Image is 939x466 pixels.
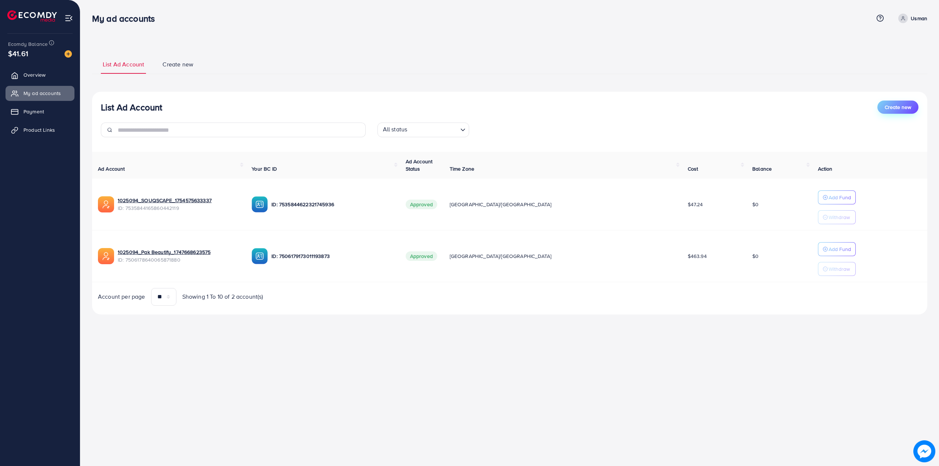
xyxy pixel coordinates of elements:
[409,124,457,135] input: Search for option
[98,165,125,172] span: Ad Account
[818,190,856,204] button: Add Fund
[118,248,240,263] div: <span class='underline'>1025094_Pak Beautify_1747668623575</span></br>7506178640065871880
[103,60,144,69] span: List Ad Account
[877,101,918,114] button: Create new
[8,48,28,59] span: $41.61
[6,104,74,119] a: Payment
[829,193,851,202] p: Add Fund
[829,245,851,254] p: Add Fund
[450,201,552,208] span: [GEOGRAPHIC_DATA]/[GEOGRAPHIC_DATA]
[406,200,437,209] span: Approved
[911,14,927,23] p: Usman
[65,14,73,22] img: menu
[182,292,263,301] span: Showing 1 To 10 of 2 account(s)
[450,165,474,172] span: Time Zone
[8,40,48,48] span: Ecomdy Balance
[914,441,934,461] img: image
[7,10,57,22] img: logo
[252,248,268,264] img: ic-ba-acc.ded83a64.svg
[885,103,911,111] span: Create new
[688,201,703,208] span: $47.24
[23,71,45,79] span: Overview
[101,102,162,113] h3: List Ad Account
[818,262,856,276] button: Withdraw
[829,213,850,222] p: Withdraw
[818,165,833,172] span: Action
[252,165,277,172] span: Your BC ID
[6,86,74,101] a: My ad accounts
[23,108,44,115] span: Payment
[818,210,856,224] button: Withdraw
[688,165,698,172] span: Cost
[752,165,772,172] span: Balance
[895,14,927,23] a: Usman
[271,252,394,261] p: ID: 7506179173011193873
[118,204,240,212] span: ID: 7535844165860442119
[162,60,193,69] span: Create new
[377,123,469,137] div: Search for option
[118,256,240,263] span: ID: 7506178640065871880
[118,197,212,204] a: 1025094_SOUQSCAPE_1754575633337
[271,200,394,209] p: ID: 7535844622321745936
[118,248,211,256] a: 1025094_Pak Beautify_1747668623575
[406,158,433,172] span: Ad Account Status
[381,124,409,135] span: All status
[829,265,850,273] p: Withdraw
[98,292,145,301] span: Account per page
[406,251,437,261] span: Approved
[92,13,161,24] h3: My ad accounts
[6,68,74,82] a: Overview
[818,242,856,256] button: Add Fund
[23,90,61,97] span: My ad accounts
[752,201,759,208] span: $0
[688,252,707,260] span: $463.94
[6,123,74,137] a: Product Links
[118,197,240,212] div: <span class='underline'>1025094_SOUQSCAPE_1754575633337</span></br>7535844165860442119
[98,196,114,212] img: ic-ads-acc.e4c84228.svg
[98,248,114,264] img: ic-ads-acc.e4c84228.svg
[65,50,72,58] img: image
[752,252,759,260] span: $0
[450,252,552,260] span: [GEOGRAPHIC_DATA]/[GEOGRAPHIC_DATA]
[252,196,268,212] img: ic-ba-acc.ded83a64.svg
[23,126,55,134] span: Product Links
